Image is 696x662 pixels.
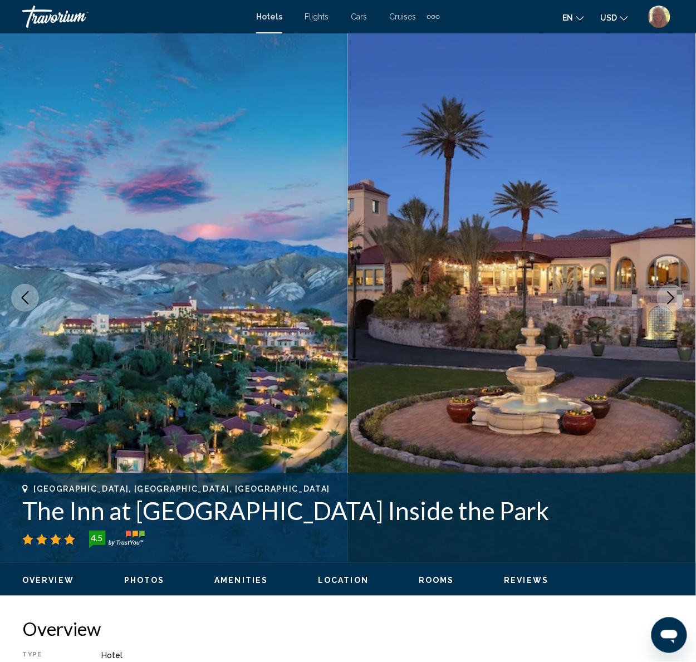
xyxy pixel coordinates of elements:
[504,576,549,585] span: Reviews
[22,496,674,525] h1: The Inn at [GEOGRAPHIC_DATA] Inside the Park
[563,13,574,22] span: en
[214,576,268,586] button: Amenities
[601,9,628,26] button: Change currency
[22,576,74,585] span: Overview
[318,576,369,585] span: Location
[33,484,330,493] span: [GEOGRAPHIC_DATA], [GEOGRAPHIC_DATA], [GEOGRAPHIC_DATA]
[214,576,268,585] span: Amenities
[22,618,674,640] h2: Overview
[645,5,674,28] button: User Menu
[305,12,329,21] a: Flights
[22,651,73,660] div: Type
[256,12,282,21] a: Hotels
[601,13,617,22] span: USD
[419,576,454,586] button: Rooms
[124,576,165,585] span: Photos
[563,9,584,26] button: Change language
[389,12,416,21] a: Cruises
[318,576,369,586] button: Location
[22,576,74,586] button: Overview
[22,6,245,28] a: Travorium
[124,576,165,586] button: Photos
[101,651,674,660] div: Hotel
[504,576,549,586] button: Reviews
[11,284,39,312] button: Previous image
[419,576,454,585] span: Rooms
[86,532,108,545] div: 4.5
[648,6,670,28] img: Z
[427,8,440,26] button: Extra navigation items
[351,12,367,21] a: Cars
[651,617,687,653] iframe: Button to launch messaging window
[89,531,145,548] img: trustyou-badge-hor.svg
[657,284,685,312] button: Next image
